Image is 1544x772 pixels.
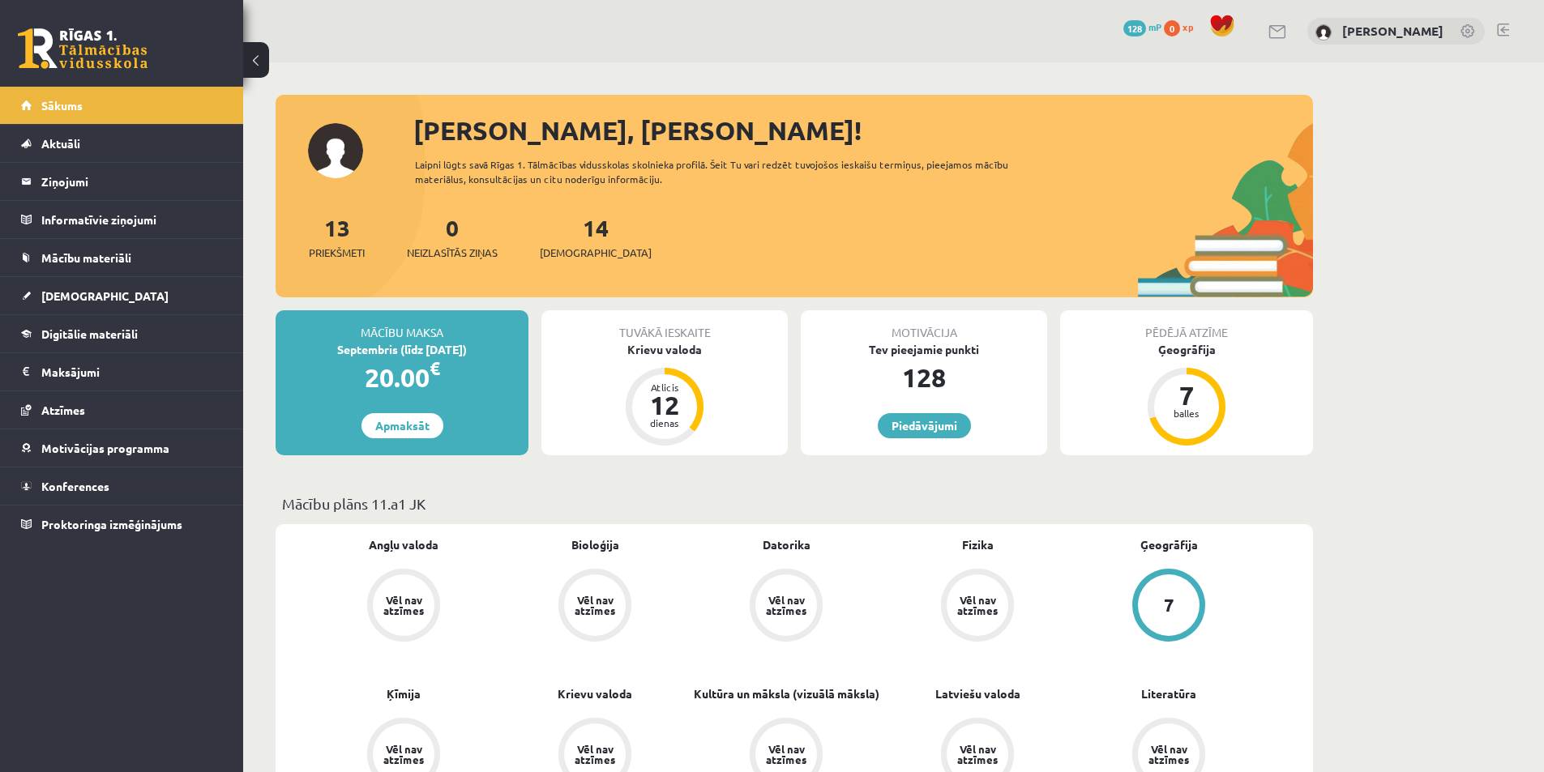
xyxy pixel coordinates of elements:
[691,569,882,645] a: Vēl nav atzīmes
[282,493,1307,514] p: Mācību plāns 11.a1 JK
[21,391,223,429] a: Atzīmes
[361,413,443,438] a: Apmaksāt
[640,418,689,428] div: dienas
[763,595,809,616] div: Vēl nav atzīmes
[1183,20,1193,33] span: xp
[369,536,438,553] a: Angļu valoda
[572,744,618,765] div: Vēl nav atzīmes
[1342,23,1443,39] a: [PERSON_NAME]
[309,245,365,261] span: Priekšmeti
[413,111,1313,150] div: [PERSON_NAME], [PERSON_NAME]!
[878,413,971,438] a: Piedāvājumi
[41,163,223,200] legend: Ziņojumi
[41,326,138,341] span: Digitālie materiāli
[935,685,1020,702] a: Latviešu valoda
[308,569,499,645] a: Vēl nav atzīmes
[499,569,691,645] a: Vēl nav atzīmes
[309,213,365,261] a: 13Priekšmeti
[21,87,223,124] a: Sākums
[18,28,148,69] a: Rīgas 1. Tālmācības vidusskola
[571,536,619,553] a: Bioloģija
[21,353,223,390] a: Maksājumi
[882,569,1073,645] a: Vēl nav atzīmes
[763,536,810,553] a: Datorika
[572,595,618,616] div: Vēl nav atzīmes
[1140,536,1198,553] a: Ģeogrāfija
[387,685,421,702] a: Ķīmija
[430,356,440,380] span: €
[1162,382,1211,408] div: 7
[1123,20,1146,36] span: 128
[276,310,528,341] div: Mācību maksa
[763,744,809,765] div: Vēl nav atzīmes
[1060,310,1313,341] div: Pēdējā atzīme
[1073,569,1264,645] a: 7
[41,201,223,238] legend: Informatīvie ziņojumi
[955,595,1000,616] div: Vēl nav atzīmes
[962,536,994,553] a: Fizika
[540,213,652,261] a: 14[DEMOGRAPHIC_DATA]
[801,341,1047,358] div: Tev pieejamie punkti
[541,341,788,448] a: Krievu valoda Atlicis 12 dienas
[640,382,689,392] div: Atlicis
[21,163,223,200] a: Ziņojumi
[41,441,169,455] span: Motivācijas programma
[801,358,1047,397] div: 128
[801,310,1047,341] div: Motivācija
[407,213,498,261] a: 0Neizlasītās ziņas
[41,288,169,303] span: [DEMOGRAPHIC_DATA]
[276,358,528,397] div: 20.00
[41,250,131,265] span: Mācību materiāli
[541,310,788,341] div: Tuvākā ieskaite
[1141,685,1196,702] a: Literatūra
[41,517,182,531] span: Proktoringa izmēģinājums
[694,685,879,702] a: Kultūra un māksla (vizuālā māksla)
[1164,20,1201,33] a: 0 xp
[1123,20,1161,33] a: 128 mP
[21,467,223,505] a: Konferences
[1060,341,1313,448] a: Ģeogrāfija 7 balles
[21,315,223,352] a: Digitālie materiāli
[540,245,652,261] span: [DEMOGRAPHIC_DATA]
[41,136,80,151] span: Aktuāli
[21,505,223,543] a: Proktoringa izmēģinājums
[1315,24,1332,41] img: Sofija Čehoviča
[1162,408,1211,418] div: balles
[381,595,426,616] div: Vēl nav atzīmes
[276,341,528,358] div: Septembris (līdz [DATE])
[381,744,426,765] div: Vēl nav atzīmes
[21,201,223,238] a: Informatīvie ziņojumi
[1060,341,1313,358] div: Ģeogrāfija
[1164,20,1180,36] span: 0
[41,353,223,390] legend: Maksājumi
[21,277,223,314] a: [DEMOGRAPHIC_DATA]
[1164,596,1174,614] div: 7
[558,685,632,702] a: Krievu valoda
[1146,744,1191,765] div: Vēl nav atzīmes
[21,125,223,162] a: Aktuāli
[41,98,83,113] span: Sākums
[955,744,1000,765] div: Vēl nav atzīmes
[41,403,85,417] span: Atzīmes
[21,239,223,276] a: Mācību materiāli
[21,429,223,467] a: Motivācijas programma
[1148,20,1161,33] span: mP
[41,479,109,493] span: Konferences
[640,392,689,418] div: 12
[415,157,1037,186] div: Laipni lūgts savā Rīgas 1. Tālmācības vidusskolas skolnieka profilā. Šeit Tu vari redzēt tuvojošo...
[541,341,788,358] div: Krievu valoda
[407,245,498,261] span: Neizlasītās ziņas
